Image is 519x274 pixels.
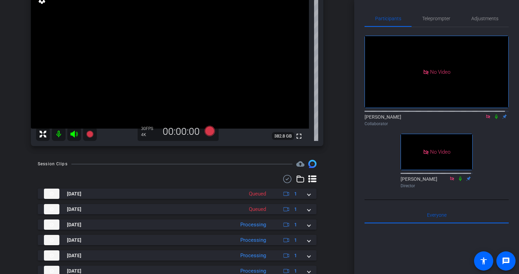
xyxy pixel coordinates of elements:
span: No Video [430,149,450,155]
mat-expansion-panel-header: thumb-nail[DATE]Processing1 [38,219,316,230]
img: Session clips [308,160,316,168]
span: FPS [146,126,153,131]
span: Destinations for your clips [296,160,304,168]
mat-icon: cloud_upload [296,160,304,168]
div: Session Clips [38,160,68,167]
mat-icon: fullscreen [295,132,303,140]
mat-expansion-panel-header: thumb-nail[DATE]Queued1 [38,204,316,214]
span: [DATE] [67,237,81,244]
mat-expansion-panel-header: thumb-nail[DATE]Queued1 [38,189,316,199]
img: thumb-nail [44,219,59,230]
div: Queued [245,190,269,198]
span: [DATE] [67,190,81,198]
div: Processing [237,221,269,229]
span: No Video [430,69,450,75]
mat-expansion-panel-header: thumb-nail[DATE]Processing1 [38,250,316,261]
div: 4K [141,132,158,138]
span: Adjustments [471,16,498,21]
div: 00:00:00 [158,126,204,138]
span: [DATE] [67,206,81,213]
span: Everyone [427,213,447,217]
span: 382.8 GB [272,132,294,140]
img: thumb-nail [44,250,59,261]
div: Queued [245,205,269,213]
div: Director [401,183,473,189]
div: [PERSON_NAME] [365,114,509,127]
span: 1 [294,252,297,259]
img: thumb-nail [44,235,59,245]
div: Collaborator [365,121,509,127]
span: 1 [294,190,297,198]
mat-icon: message [502,257,510,265]
div: Processing [237,252,269,260]
img: thumb-nail [44,189,59,199]
span: 1 [294,237,297,244]
span: [DATE] [67,221,81,228]
span: 1 [294,221,297,228]
span: 1 [294,206,297,213]
mat-icon: accessibility [480,257,488,265]
div: 30 [141,126,158,131]
span: [DATE] [67,252,81,259]
div: [PERSON_NAME] [401,176,473,189]
span: Participants [375,16,401,21]
mat-expansion-panel-header: thumb-nail[DATE]Processing1 [38,235,316,245]
img: thumb-nail [44,204,59,214]
span: Teleprompter [422,16,450,21]
div: Processing [237,236,269,244]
